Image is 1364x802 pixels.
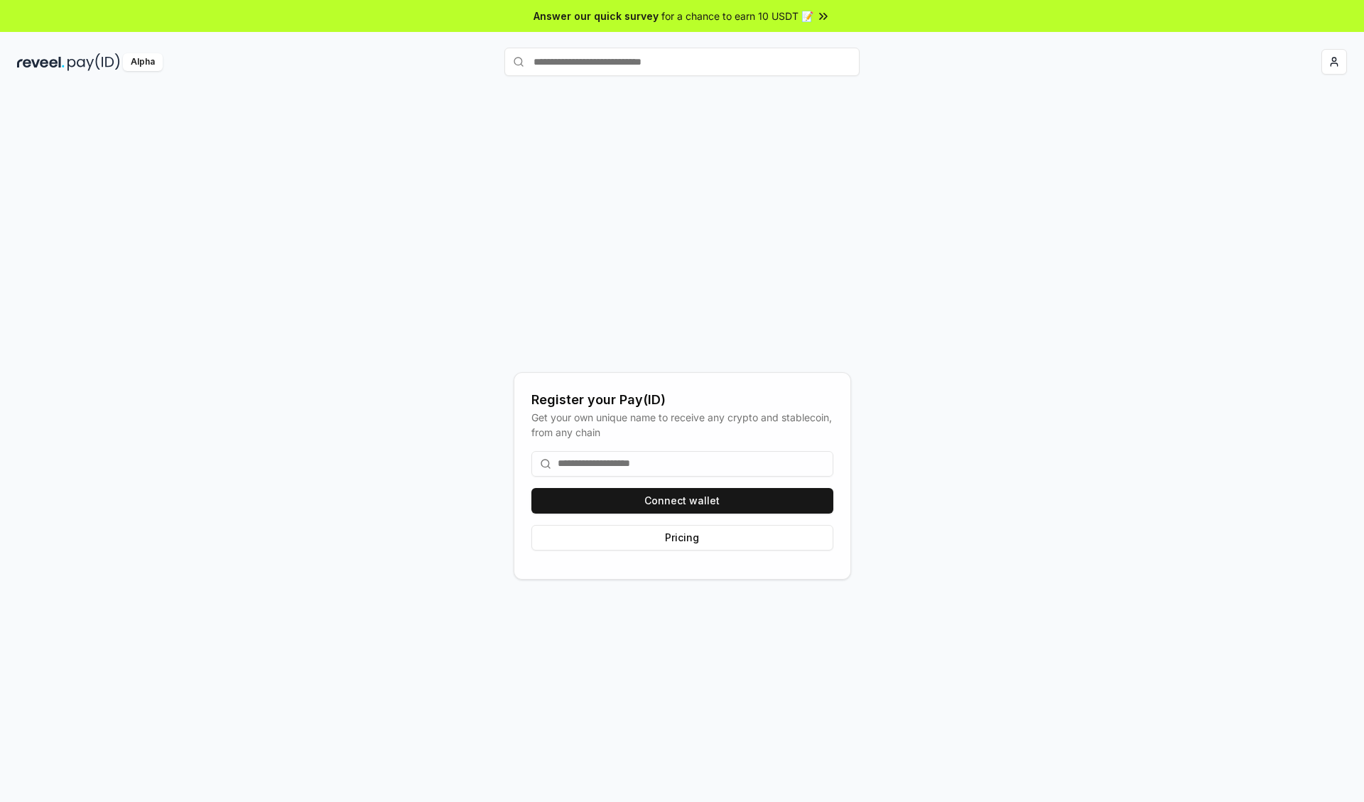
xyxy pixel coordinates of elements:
div: Alpha [123,53,163,71]
span: for a chance to earn 10 USDT 📝 [661,9,813,23]
img: pay_id [67,53,120,71]
div: Register your Pay(ID) [531,390,833,410]
img: reveel_dark [17,53,65,71]
div: Get your own unique name to receive any crypto and stablecoin, from any chain [531,410,833,440]
span: Answer our quick survey [534,9,659,23]
button: Pricing [531,525,833,551]
button: Connect wallet [531,488,833,514]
